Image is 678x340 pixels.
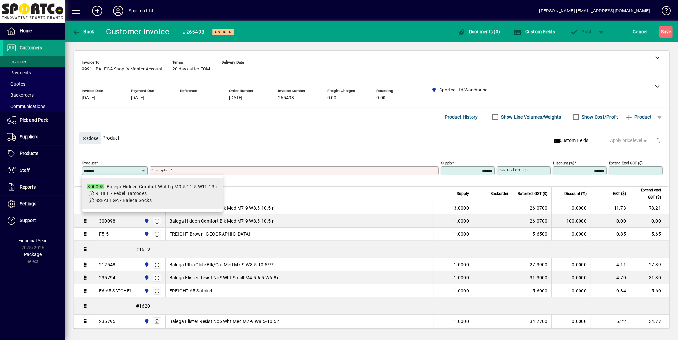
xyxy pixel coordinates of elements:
button: Post [567,26,595,38]
button: Add [87,5,108,17]
td: 0.0000 [551,284,591,297]
span: 265498 [278,95,294,101]
span: 1.0000 [454,274,469,281]
span: 1.0000 [454,318,469,325]
span: 3.0000 [454,205,469,211]
span: Rate excl GST ($) [518,190,547,197]
a: Reports [3,179,65,195]
a: Backorders [3,90,65,101]
a: Knowledge Base [657,1,670,23]
a: Suppliers [3,129,65,145]
span: Sportco Ltd Warehouse [142,230,150,238]
app-page-header-button: Back [65,26,101,38]
div: 27.3900 [516,261,547,268]
mat-label: Product [82,161,96,165]
span: [DATE] [131,95,144,101]
span: P [582,29,585,34]
a: Staff [3,162,65,179]
span: 20 days after EOM [172,67,210,72]
a: Communications [3,101,65,112]
span: 9991 - BALEGA Shopify Master Account [82,67,163,72]
span: Suppliers [20,134,38,139]
a: Quotes [3,78,65,90]
div: Customer Invoice [106,27,169,37]
span: Custom Fields [554,137,589,144]
span: Backorder [491,190,508,197]
mat-label: Description [151,168,170,172]
button: Delete [651,132,666,148]
span: Cancel [633,27,648,37]
span: [DATE] [229,95,242,101]
span: Supply [457,190,469,197]
span: Documents (0) [458,29,500,34]
span: On hold [215,30,232,34]
span: Financial Year [19,238,47,243]
td: 0.0000 [551,201,591,214]
button: Back [71,26,96,38]
div: 31.3000 [516,274,547,281]
span: Sportco Ltd Warehouse [142,274,150,281]
td: 0.85 [591,228,630,241]
span: - [222,67,223,72]
button: Custom Fields [512,26,557,38]
td: 0.84 [591,284,630,297]
span: Reports [20,184,36,190]
td: 27.39 [630,258,669,271]
a: Pick and Pack [3,112,65,129]
div: F6 A5 SATCHEL [99,288,132,294]
td: 4.70 [591,271,630,284]
a: Support [3,212,65,229]
span: [DATE] [82,95,95,101]
td: 78.21 [630,201,669,214]
span: Balega Blister Resist NoS Wht Med M7-9 W8.5-10.5 r [169,318,279,325]
span: Back [72,29,94,34]
div: #265498 [183,27,205,37]
td: 5.65 [630,228,669,241]
td: 34.77 [630,315,669,328]
span: 0.00 [376,95,385,101]
button: Save [659,26,673,38]
div: F5.5 [99,231,109,237]
span: Apply price level [610,137,648,144]
div: 34.7700 [516,318,547,325]
td: 31.30 [630,271,669,284]
button: Product History [442,111,481,123]
a: Settings [3,196,65,212]
span: 1.0000 [454,261,469,268]
span: ave [661,27,671,37]
span: Payments [7,70,31,75]
span: Discount (%) [564,190,587,197]
button: Cancel [632,26,649,38]
span: Support [20,218,36,223]
td: 0.00 [591,214,630,228]
div: 300098 [99,218,116,224]
span: Sportco Ltd Warehouse [142,287,150,294]
label: Show Line Volumes/Weights [500,114,561,120]
div: 212548 [99,261,116,268]
span: SSBALEGA - Balega Socks [95,198,152,203]
button: Apply price level [608,135,651,147]
mat-error: Required [151,175,434,182]
a: Home [3,23,65,39]
app-page-header-button: Delete [651,137,666,143]
span: Communications [7,104,45,109]
button: Profile [108,5,129,17]
span: Staff [20,168,30,173]
div: 235794 [99,274,116,281]
span: Balega Hidden Comfort Blk Med M7-9 W8.5-10.5 r [169,218,274,224]
span: Invoices [7,59,27,64]
app-page-header-button: Close [77,135,103,141]
mat-label: Supply [441,161,452,165]
span: Settings [20,201,36,206]
span: 1.0000 [454,231,469,237]
td: 0.0000 [551,258,591,271]
span: Customers [20,45,42,50]
td: 5.22 [591,315,630,328]
div: - Balega Hidden Comfort Wht Lg M9.5-11.5 W11-13 r [87,183,217,190]
span: 1.0000 [454,288,469,294]
button: Documents (0) [456,26,502,38]
span: Extend excl GST ($) [634,187,661,201]
span: Backorders [7,92,34,98]
span: Close [81,133,98,144]
td: 0.0000 [551,315,591,328]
